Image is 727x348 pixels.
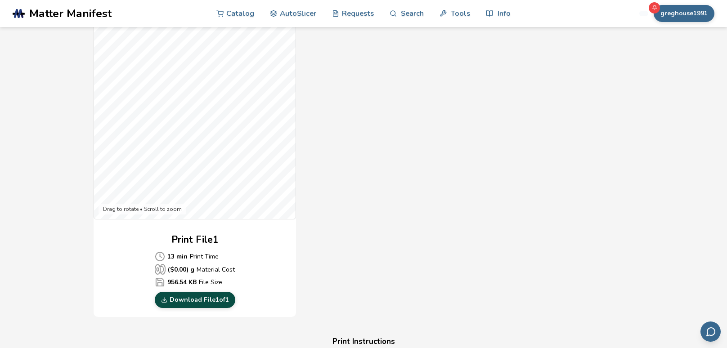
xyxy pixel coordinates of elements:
button: greghouse1991 [654,5,714,22]
button: Send feedback via email [700,321,721,342]
a: Download File1of1 [155,292,235,308]
span: Matter Manifest [29,7,112,20]
b: 13 min [167,252,188,261]
div: Drag to rotate • Scroll to zoom [99,204,186,215]
span: Average Cost [155,251,165,262]
span: Average Cost [155,264,166,275]
p: File Size [155,277,235,287]
b: 956.54 KB [167,277,197,287]
span: Average Cost [155,277,165,287]
p: Material Cost [155,264,235,275]
b: ($ 0.00 ) g [168,265,194,274]
p: Print Time [155,251,235,262]
h2: Print File 1 [171,233,219,247]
